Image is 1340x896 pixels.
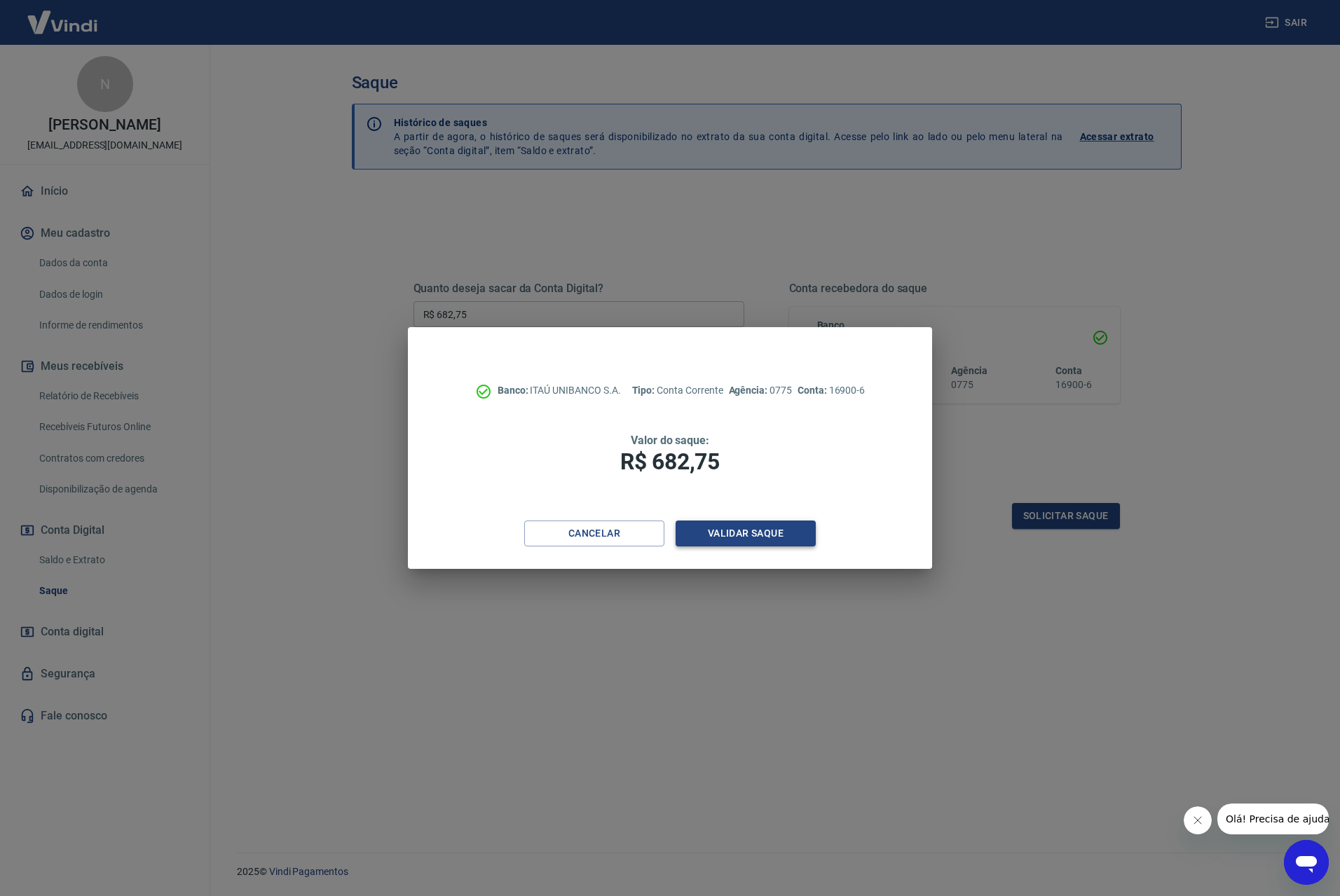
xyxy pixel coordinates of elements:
p: ITAÚ UNIBANCO S.A. [498,383,621,398]
p: 16900-6 [798,383,865,398]
iframe: Botão para abrir a janela de mensagens [1284,840,1329,885]
span: Tipo: [632,385,657,396]
button: Cancelar [524,521,664,546]
span: Valor do saque: [631,434,709,447]
iframe: Mensagem da empresa [1217,804,1329,834]
span: Conta: [798,385,829,396]
span: R$ 682,75 [620,448,720,475]
span: Olá! Precisa de ajuda? [8,10,118,21]
button: Validar saque [676,521,816,546]
span: Banco: [498,385,531,396]
iframe: Fechar mensagem [1184,806,1212,834]
p: Conta Corrente [632,383,723,398]
p: 0775 [729,383,792,398]
span: Agência: [729,385,770,396]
